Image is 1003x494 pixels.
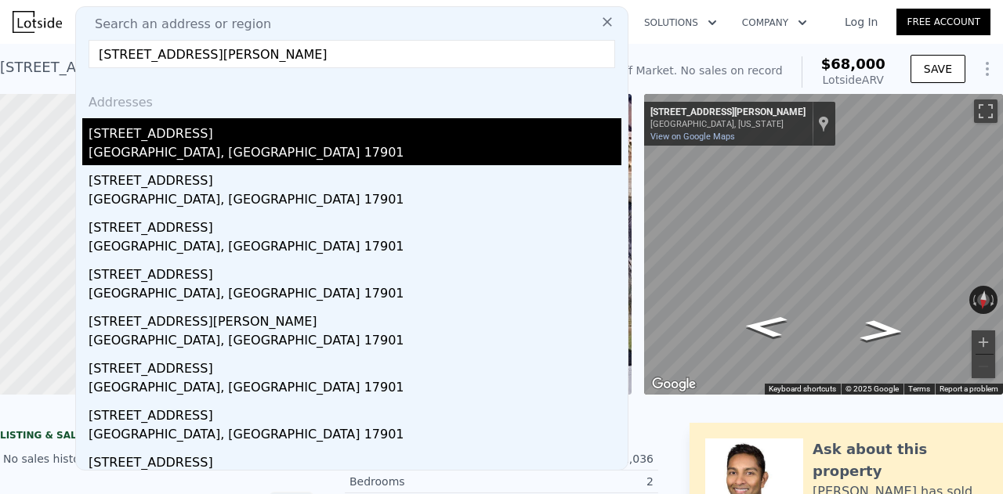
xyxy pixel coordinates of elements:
[89,259,621,284] div: [STREET_ADDRESS]
[969,286,978,314] button: Rotate counterclockwise
[89,425,621,447] div: [GEOGRAPHIC_DATA], [GEOGRAPHIC_DATA] 17901
[644,94,1003,395] div: Map
[89,143,621,165] div: [GEOGRAPHIC_DATA], [GEOGRAPHIC_DATA] 17901
[89,378,621,400] div: [GEOGRAPHIC_DATA], [GEOGRAPHIC_DATA] 17901
[89,190,621,212] div: [GEOGRAPHIC_DATA], [GEOGRAPHIC_DATA] 17901
[82,81,621,118] div: Addresses
[89,306,621,331] div: [STREET_ADDRESS][PERSON_NAME]
[821,56,885,72] span: $68,000
[911,55,965,83] button: SAVE
[974,99,998,123] button: Toggle fullscreen view
[972,53,1003,85] button: Show Options
[650,106,806,119] div: [STREET_ADDRESS][PERSON_NAME]
[632,9,730,37] button: Solutions
[644,94,1003,395] div: Street View
[908,384,930,393] a: Terms
[89,284,621,306] div: [GEOGRAPHIC_DATA], [GEOGRAPHIC_DATA] 17901
[89,118,621,143] div: [STREET_ADDRESS]
[821,72,885,88] div: Lotside ARV
[972,355,995,378] button: Zoom out
[648,374,700,395] a: Open this area in Google Maps (opens a new window)
[89,331,621,353] div: [GEOGRAPHIC_DATA], [GEOGRAPHIC_DATA] 17901
[976,285,990,314] button: Reset the view
[648,374,700,395] img: Google
[972,330,995,354] button: Zoom in
[769,384,836,395] button: Keyboard shortcuts
[650,119,806,129] div: [GEOGRAPHIC_DATA], [US_STATE]
[826,14,896,30] a: Log In
[89,353,621,378] div: [STREET_ADDRESS]
[13,11,62,33] img: Lotside
[82,15,271,34] span: Search an address or region
[89,400,621,425] div: [STREET_ADDRESS]
[989,286,998,314] button: Rotate clockwise
[813,438,987,482] div: Ask about this property
[349,474,501,489] div: Bedrooms
[89,212,621,237] div: [STREET_ADDRESS]
[730,9,820,37] button: Company
[89,40,615,68] input: Enter an address, city, region, neighborhood or zip code
[940,384,998,393] a: Report a problem
[842,315,922,347] path: Go West, Juarez St
[89,165,621,190] div: [STREET_ADDRESS]
[896,9,990,35] a: Free Account
[89,237,621,259] div: [GEOGRAPHIC_DATA], [GEOGRAPHIC_DATA] 17901
[725,310,806,342] path: Go East, Juarez St
[650,132,735,142] a: View on Google Maps
[616,63,782,78] div: Off Market. No sales on record
[818,115,829,132] a: Show location on map
[845,384,899,393] span: © 2025 Google
[89,447,621,472] div: [STREET_ADDRESS]
[501,474,654,489] div: 2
